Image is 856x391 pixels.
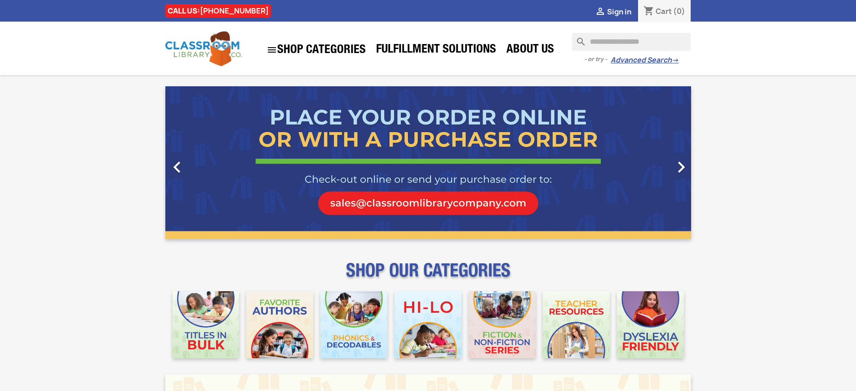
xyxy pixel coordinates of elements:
a: [PHONE_NUMBER] [200,6,269,16]
span: Cart [656,6,672,16]
i: shopping_cart [643,6,654,17]
a: SHOP CATEGORIES [262,40,370,60]
span: - or try - [584,55,611,64]
i:  [266,44,277,55]
a: Fulfillment Solutions [372,41,501,59]
i:  [595,7,606,18]
a: Advanced Search→ [611,56,679,65]
ul: Carousel container [165,86,691,239]
span: Sign in [607,7,631,17]
a: Previous [165,86,244,239]
img: CLC_Dyslexia_Mobile.jpg [617,291,684,358]
i:  [670,156,692,178]
img: CLC_Fiction_Nonfiction_Mobile.jpg [469,291,536,358]
img: CLC_Phonics_And_Decodables_Mobile.jpg [320,291,387,358]
div: CALL US: [165,4,271,18]
p: SHOP OUR CATEGORIES [165,268,691,284]
img: CLC_Teacher_Resources_Mobile.jpg [543,291,610,358]
span: → [672,56,679,65]
img: CLC_Favorite_Authors_Mobile.jpg [246,291,313,358]
a: About Us [502,41,559,59]
img: CLC_Bulk_Mobile.jpg [173,291,240,358]
i:  [166,156,188,178]
i: search [572,33,583,44]
span: (0) [673,6,685,16]
a: Next [612,86,691,239]
img: Classroom Library Company [165,31,242,66]
a:  Sign in [595,7,631,17]
input: Search [572,33,691,51]
img: CLC_HiLo_Mobile.jpg [395,291,461,358]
